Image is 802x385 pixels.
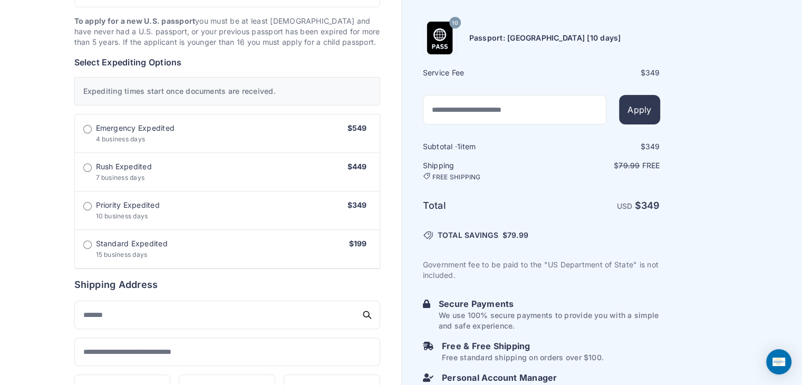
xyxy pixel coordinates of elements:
span: Rush Expedited [96,161,152,172]
span: 1 [457,142,460,151]
img: Product Name [423,22,456,54]
h6: Secure Payments [439,297,660,310]
div: Open Intercom Messenger [766,349,791,374]
span: 10 [452,16,457,30]
p: you must be at least [DEMOGRAPHIC_DATA] and have never had a U.S. passport, or your previous pass... [74,16,380,47]
h6: Total [423,198,540,213]
div: $ [543,68,660,78]
p: Government fee to be paid to the "US Department of State" is not included. [423,259,660,281]
span: 79.99 [619,161,640,170]
span: 79.99 [507,230,528,239]
span: 10 business days [96,212,148,220]
h6: Select Expediting Options [74,56,380,69]
button: Apply [619,95,660,124]
span: Standard Expedited [96,238,168,249]
strong: To apply for a new U.S. passport [74,16,196,25]
div: Expediting times start once documents are received. [74,77,380,105]
p: Free standard shipping on orders over $100. [442,352,604,363]
span: 349 [645,142,660,151]
span: 349 [641,200,660,211]
h6: Service Fee [423,68,540,78]
span: $349 [347,200,367,209]
span: FREE SHIPPING [432,173,481,181]
span: Priority Expedited [96,200,160,210]
span: $449 [347,162,367,171]
span: 4 business days [96,135,146,143]
span: $199 [349,239,367,248]
span: TOTAL SAVINGS [438,230,498,240]
h6: Subtotal · item [423,141,540,152]
h6: Free & Free Shipping [442,340,604,352]
strong: $ [635,200,660,211]
p: $ [543,160,660,171]
span: 7 business days [96,174,145,181]
h6: Passport: [GEOGRAPHIC_DATA] [10 days] [469,33,621,43]
div: $ [543,141,660,152]
span: USD [617,201,633,210]
span: Emergency Expedited [96,123,175,133]
span: 15 business days [96,251,148,258]
h6: Personal Account Manager [442,371,660,384]
span: $ [503,230,528,240]
span: 349 [645,68,660,77]
p: We use 100% secure payments to provide you with a simple and safe experience. [439,310,660,331]
h6: Shipping [423,160,540,181]
span: Free [642,161,660,170]
span: $549 [347,123,367,132]
h6: Shipping Address [74,277,380,292]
